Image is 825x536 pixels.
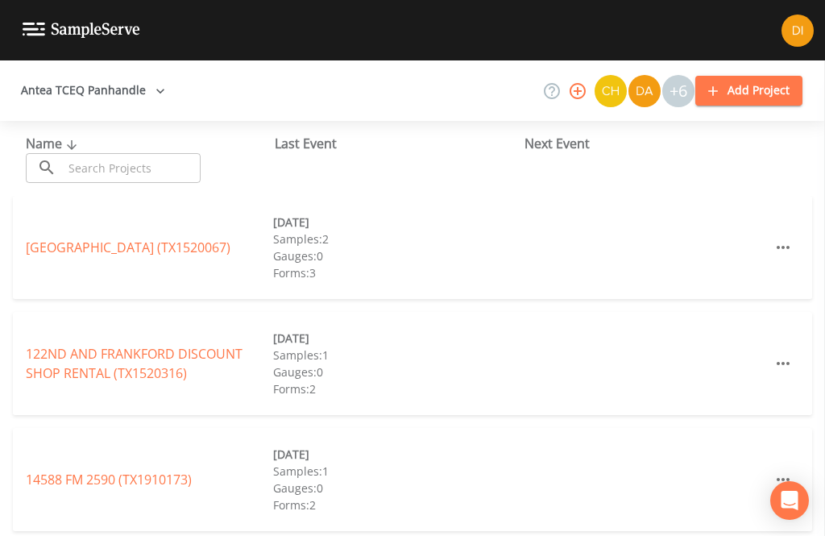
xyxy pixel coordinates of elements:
[273,231,520,247] div: Samples: 2
[26,471,192,488] a: 14588 FM 2590 (TX1910173)
[695,76,802,106] button: Add Project
[628,75,661,107] div: David Weber
[770,481,809,520] div: Open Intercom Messenger
[273,330,520,347] div: [DATE]
[275,134,524,153] div: Last Event
[273,463,520,480] div: Samples: 1
[26,345,243,382] a: 122ND AND FRANKFORD DISCOUNT SHOP RENTAL (TX1520316)
[273,380,520,397] div: Forms: 2
[524,134,773,153] div: Next Event
[595,75,627,107] img: c74b8b8b1c7a9d34f67c5e0ca157ed15
[273,364,520,380] div: Gauges: 0
[594,75,628,107] div: Charles Medina
[26,135,81,152] span: Name
[273,264,520,281] div: Forms: 3
[273,247,520,264] div: Gauges: 0
[628,75,661,107] img: a84961a0472e9debc750dd08a004988d
[273,497,520,513] div: Forms: 2
[26,239,230,256] a: [GEOGRAPHIC_DATA] (TX1520067)
[273,214,520,231] div: [DATE]
[273,347,520,364] div: Samples: 1
[662,75,694,107] div: +6
[781,15,814,47] img: b6f7871a69a950570374ce45cd4564a4
[15,76,172,106] button: Antea TCEQ Panhandle
[273,446,520,463] div: [DATE]
[23,23,140,38] img: logo
[63,153,201,183] input: Search Projects
[273,480,520,497] div: Gauges: 0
